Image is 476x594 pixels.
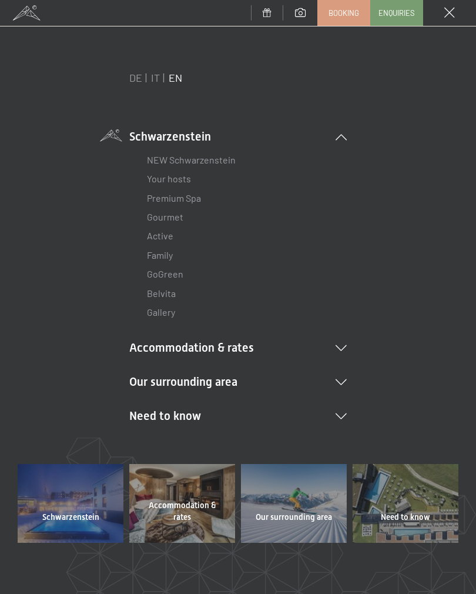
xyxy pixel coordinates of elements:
a: Accommodation & rates Luxury hotel holidays in Italy - SCHWARZENSTEIN, spa in the Dolomites [126,464,238,543]
a: Belvita [147,288,176,299]
a: Your hosts [147,173,191,184]
a: NEW Schwarzenstein [147,154,236,165]
a: DE [129,71,142,84]
span: Enquiries [378,8,415,18]
span: Schwarzenstein [42,512,99,523]
a: Gourmet [147,211,183,222]
a: Gallery [147,306,175,318]
a: Schwarzenstein Luxury hotel holidays in Italy - SCHWARZENSTEIN, spa in the Dolomites [15,464,126,543]
a: EN [169,71,182,84]
a: Active [147,230,173,241]
a: Need to know Luxury hotel holidays in Italy - SCHWARZENSTEIN, spa in the Dolomites [350,464,461,543]
a: Family [147,249,173,261]
a: Booking [318,1,370,25]
a: Our surrounding area Luxury hotel holidays in Italy - SCHWARZENSTEIN, spa in the Dolomites [238,464,350,543]
a: Enquiries [371,1,423,25]
span: Need to know [381,512,430,523]
a: GoGreen [147,268,183,279]
span: Accommodation & rates [141,500,223,523]
a: Premium Spa [147,192,201,203]
span: Our surrounding area [256,512,332,523]
span: Booking [328,8,359,18]
a: IT [151,71,160,84]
